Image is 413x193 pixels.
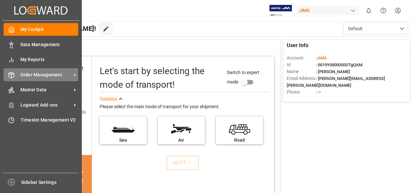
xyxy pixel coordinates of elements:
span: My Cockpit [20,26,79,33]
span: Phone [287,89,316,96]
div: Air [161,137,202,144]
div: JIMS [296,6,359,15]
span: JIMS [317,56,327,60]
button: NEXT [167,156,199,170]
img: Exertis%20JAM%20-%20Email%20Logo.jpg_1722504956.jpg [269,5,292,16]
a: Timeslot Management V2 [4,114,78,126]
span: Data Management [20,41,79,48]
div: Add shipping details [45,109,86,116]
span: : [PERSON_NAME] [316,69,350,74]
span: Timeslot Management V2 [20,117,79,123]
a: My Cockpit [4,23,78,36]
span: : Shipper [316,96,332,101]
span: : [316,56,327,60]
span: Id [287,61,316,68]
span: My Reports [20,56,79,63]
span: Switch to expert mode [227,70,259,84]
div: Sea [103,137,144,144]
span: Account Type [287,96,316,102]
span: Sidebar Settings [21,179,79,186]
span: : [PERSON_NAME][EMAIL_ADDRESS][PERSON_NAME][DOMAIN_NAME] [287,76,385,88]
div: Please select the main mode of transport for your shipment. [100,103,269,111]
a: My Reports [4,53,78,66]
span: : — [316,90,321,95]
span: Name [287,68,316,75]
span: Email Address [287,75,316,82]
div: Road [219,137,260,144]
a: Data Management [4,38,78,51]
span: Order Management [20,71,72,78]
div: Let's start by selecting the mode of transport! [100,64,221,92]
button: open menu [343,22,408,35]
span: Default [348,25,363,32]
button: Help Center [376,3,391,18]
span: : 0019Y0000050OTgQAM [316,62,362,67]
div: See less [100,95,117,103]
span: Logward Add-ons [20,102,72,109]
span: Account [287,55,316,61]
div: NEXT [173,159,193,167]
span: User Info [287,42,308,49]
button: JIMS [296,4,361,17]
button: show 0 new notifications [361,3,376,18]
span: Master Data [20,86,72,93]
